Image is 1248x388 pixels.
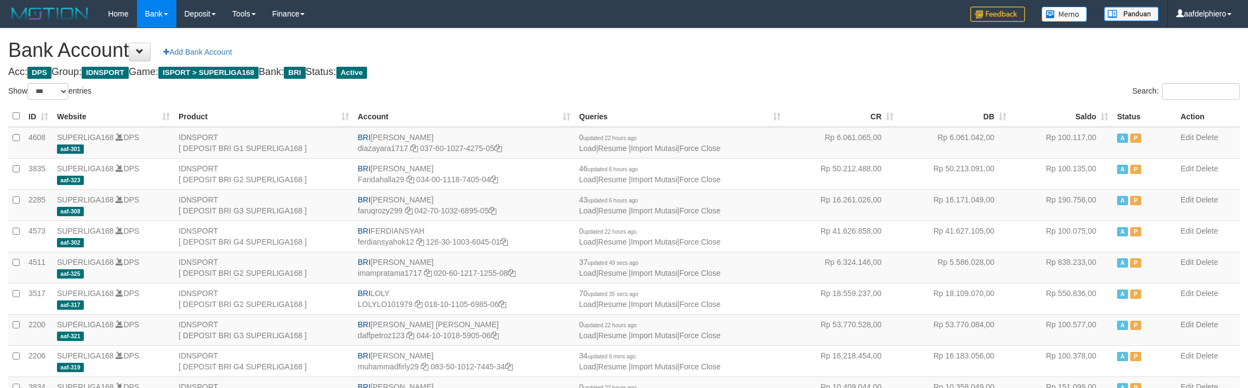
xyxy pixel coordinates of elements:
[57,207,84,216] span: aaf-308
[491,331,499,340] a: Copy 044101018590506 to clipboard
[353,221,575,252] td: FERDIANSYAH 126-30-1003-6045-01
[174,221,353,252] td: IDNSPORT [ DEPOSIT BRI G4 SUPERLIGA168 ]
[358,300,413,309] a: LOLYLO101979
[24,127,53,159] td: 4608
[579,164,638,173] span: 46
[24,158,53,189] td: 3835
[1130,321,1141,330] span: Paused
[588,291,639,297] span: updated 35 secs ago
[57,363,84,372] span: aaf-319
[679,362,720,371] a: Force Close
[1041,7,1087,22] img: Button%20Memo.svg
[785,283,898,314] td: Rp 18.559.237,00
[679,175,720,184] a: Force Close
[785,314,898,345] td: Rp 53.770.528,00
[1181,227,1194,235] a: Edit
[24,106,53,127] th: ID: activate to sort column ascending
[57,238,84,247] span: aaf-302
[1181,164,1194,173] a: Edit
[1132,83,1240,100] label: Search:
[1011,314,1113,345] td: Rp 100.577,00
[57,269,84,279] span: aaf-325
[410,144,418,153] a: Copy diazayara1717 to clipboard
[57,351,114,360] a: SUPERLIGA168
[679,144,720,153] a: Force Close
[424,269,432,277] a: Copy imampratama1717 to clipboard
[588,260,639,266] span: updated 49 secs ago
[358,362,419,371] a: muhammadfirly29
[174,345,353,377] td: IDNSPORT [ DEPOSIT BRI G4 SUPERLIGA168 ]
[415,300,422,309] a: Copy LOLYLO101979 to clipboard
[494,144,502,153] a: Copy 037601027427505 to clipboard
[489,206,496,215] a: Copy 042701032689505 to clipboard
[898,221,1011,252] td: Rp 41.627.105,00
[1117,134,1128,143] span: Active
[631,300,677,309] a: Import Mutasi
[358,238,414,246] a: ferdiansyahok12
[1011,127,1113,159] td: Rp 100.117,00
[579,362,596,371] a: Load
[579,258,638,267] span: 37
[579,289,638,298] span: 70
[358,331,404,340] a: daffpetroz123
[1181,133,1194,142] a: Edit
[353,106,575,127] th: Account: activate to sort column ascending
[575,106,785,127] th: Queries: activate to sort column ascending
[53,221,174,252] td: DPS
[53,314,174,345] td: DPS
[631,269,677,277] a: Import Mutasi
[1130,289,1141,299] span: Paused
[508,269,516,277] a: Copy 020601217125508 to clipboard
[1162,83,1240,100] input: Search:
[1011,252,1113,283] td: Rp 838.233,00
[490,175,498,184] a: Copy 034001118740504 to clipboard
[1011,106,1113,127] th: Saldo: activate to sort column ascending
[579,227,637,235] span: 0
[358,227,370,235] span: BRI
[353,252,575,283] td: [PERSON_NAME] 020-60-1217-1255-08
[579,175,596,184] a: Load
[785,106,898,127] th: CR: activate to sort column ascending
[1011,189,1113,221] td: Rp 190.756,00
[82,67,129,79] span: IDNSPORT
[1130,227,1141,236] span: Paused
[505,362,513,371] a: Copy 083501012744534 to clipboard
[53,252,174,283] td: DPS
[679,206,720,215] a: Force Close
[631,206,677,215] a: Import Mutasi
[579,289,720,309] span: | | |
[579,320,637,329] span: 0
[579,320,720,340] span: | | |
[579,195,638,204] span: 43
[358,144,408,153] a: diazayara1717
[631,238,677,246] a: Import Mutasi
[1130,196,1141,205] span: Paused
[1181,320,1194,329] a: Edit
[358,195,370,204] span: BRI
[579,238,596,246] a: Load
[898,106,1011,127] th: DB: activate to sort column ascending
[1117,227,1128,236] span: Active
[416,238,424,246] a: Copy ferdiansyahok12 to clipboard
[57,332,84,341] span: aaf-321
[57,195,114,204] a: SUPERLIGA168
[579,195,720,215] span: | | |
[579,300,596,309] a: Load
[898,314,1011,345] td: Rp 53.770.084,00
[353,314,575,345] td: [PERSON_NAME] [PERSON_NAME] 044-10-1018-5905-06
[631,331,677,340] a: Import Mutasi
[24,252,53,283] td: 4511
[1196,289,1218,298] a: Delete
[1130,352,1141,361] span: Paused
[27,83,68,100] select: Showentries
[588,198,638,204] span: updated 6 hours ago
[158,67,259,79] span: ISPORT > SUPERLIGA168
[358,320,370,329] span: BRI
[579,351,720,371] span: | | |
[1181,351,1194,360] a: Edit
[1196,195,1218,204] a: Delete
[679,269,720,277] a: Force Close
[1117,165,1128,174] span: Active
[24,221,53,252] td: 4573
[1117,196,1128,205] span: Active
